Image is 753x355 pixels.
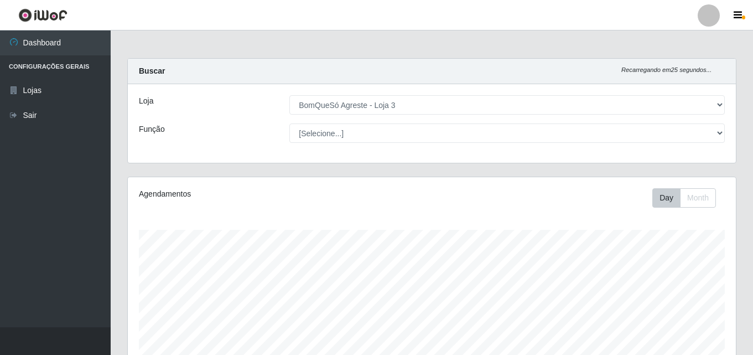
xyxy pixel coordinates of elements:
[652,188,725,208] div: Toolbar with button groups
[139,124,165,135] label: Função
[139,66,165,75] strong: Buscar
[680,188,716,208] button: Month
[621,66,712,73] i: Recarregando em 25 segundos...
[18,8,67,22] img: CoreUI Logo
[139,188,373,200] div: Agendamentos
[652,188,716,208] div: First group
[652,188,681,208] button: Day
[139,95,153,107] label: Loja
